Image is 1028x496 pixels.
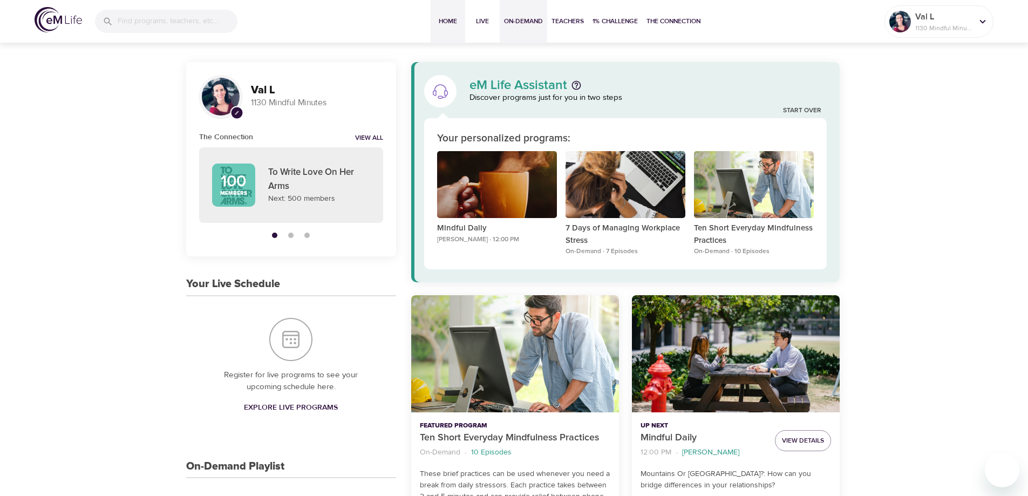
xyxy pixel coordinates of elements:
p: eM Life Assistant [469,79,567,92]
img: eM Life Assistant [432,83,449,100]
p: Register for live programs to see your upcoming schedule here. [208,369,375,393]
span: On-Demand [504,16,543,27]
span: The Connection [646,16,700,27]
p: Up Next [641,421,766,431]
p: 10 Episodes [471,447,512,458]
h3: Your Live Schedule [186,278,280,290]
p: Next: 500 members [268,193,370,205]
a: Start Over [783,106,821,115]
span: Explore Live Programs [244,401,338,415]
p: On-Demand [420,447,460,458]
img: Remy Sharp [889,11,911,32]
h6: The Connection [199,131,253,143]
span: 1% Challenge [593,16,638,27]
p: [PERSON_NAME] · 12:00 PM [437,235,557,244]
span: Live [469,16,495,27]
p: Discover programs just for you in two steps [469,92,827,104]
p: On-Demand · 7 Episodes [566,247,685,256]
span: View Details [782,435,824,446]
input: Find programs, teachers, etc... [118,10,237,33]
button: Ten Short Everyday Mindfulness Practices [694,151,814,223]
p: 12:00 PM [641,447,671,458]
p: 1130 Mindful Minutes [915,23,972,33]
nav: breadcrumb [641,445,766,460]
button: Ten Short Everyday Mindfulness Practices [411,295,619,412]
p: Mindful Daily [437,222,557,235]
span: Teachers [552,16,584,27]
button: View Details [775,430,831,451]
h3: On-Demand Playlist [186,460,284,473]
span: Home [435,16,461,27]
p: Mountains Or [GEOGRAPHIC_DATA]?: How can you bridge differences in your relationships? [641,468,831,491]
p: 100 [221,173,246,189]
p: Featured Program [420,421,610,431]
iframe: Button to launch messaging window [985,453,1019,487]
nav: breadcrumb [420,445,610,460]
p: Members [220,189,247,198]
p: Mindful Daily [641,431,766,445]
button: 7 Days of Managing Workplace Stress [566,151,685,223]
p: On-Demand · 10 Episodes [694,247,814,256]
p: 1130 Mindful Minutes [251,97,383,109]
img: Remy Sharp [202,78,240,115]
a: Explore Live Programs [240,398,342,418]
button: Mindful Daily [632,295,840,412]
li: · [465,445,467,460]
button: Mindful Daily [437,151,557,223]
p: To Write Love On Her Arms [268,166,370,193]
p: Val L [915,10,972,23]
p: Your personalized programs: [437,131,570,147]
h3: Val L [251,84,383,97]
p: Ten Short Everyday Mindfulness Practices [694,222,814,247]
p: Ten Short Everyday Mindfulness Practices [420,431,610,445]
li: · [676,445,678,460]
a: View all notifications [355,134,383,143]
img: Your Live Schedule [269,318,312,361]
img: logo [35,7,82,32]
p: [PERSON_NAME] [682,447,739,458]
p: 7 Days of Managing Workplace Stress [566,222,685,247]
